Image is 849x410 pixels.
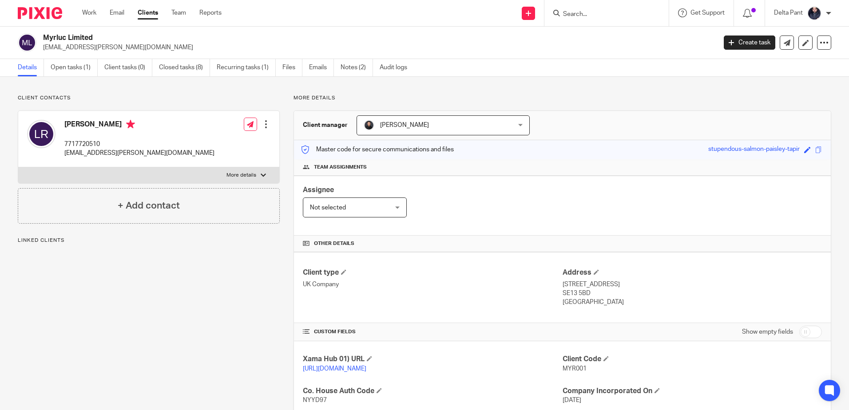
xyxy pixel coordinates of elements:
a: Emails [309,59,334,76]
a: Notes (2) [341,59,373,76]
p: Linked clients [18,237,280,244]
span: Not selected [310,205,346,211]
span: Assignee [303,186,334,193]
h4: Address [563,268,822,277]
p: [EMAIL_ADDRESS][PERSON_NAME][DOMAIN_NAME] [64,149,214,158]
h4: Client Code [563,355,822,364]
a: Clients [138,8,158,17]
a: Audit logs [380,59,414,76]
a: Open tasks (1) [51,59,98,76]
p: SE13 5BD [563,289,822,298]
a: Reports [199,8,222,17]
h4: Xama Hub 01) URL [303,355,562,364]
a: Closed tasks (8) [159,59,210,76]
p: UK Company [303,280,562,289]
h4: Co. House Auth Code [303,386,562,396]
span: Get Support [690,10,725,16]
a: Create task [724,35,775,50]
img: dipesh-min.jpg [807,6,821,20]
a: Client tasks (0) [104,59,152,76]
h4: Client type [303,268,562,277]
img: svg%3E [27,120,56,148]
a: Team [171,8,186,17]
h4: [PERSON_NAME] [64,120,214,131]
p: [EMAIL_ADDRESS][PERSON_NAME][DOMAIN_NAME] [43,43,710,52]
span: [DATE] [563,397,581,403]
span: [PERSON_NAME] [380,122,429,128]
h3: Client manager [303,121,348,130]
h4: + Add contact [118,199,180,213]
h4: Company Incorporated On [563,386,822,396]
a: Files [282,59,302,76]
div: stupendous-salmon-paisley-tapir [708,145,800,155]
a: Work [82,8,96,17]
label: Show empty fields [742,327,793,336]
span: NYYD97 [303,397,327,403]
img: Pixie [18,7,62,19]
p: More details [226,172,256,179]
p: 7717720510 [64,140,214,149]
img: My%20Photo.jpg [364,120,374,130]
p: [STREET_ADDRESS] [563,280,822,289]
a: [URL][DOMAIN_NAME] [303,366,366,372]
h2: Myrluc Limited [43,33,577,43]
p: [GEOGRAPHIC_DATA] [563,298,822,307]
p: More details [294,95,831,102]
span: Team assignments [314,164,367,171]
img: svg%3E [18,33,36,52]
input: Search [562,11,642,19]
p: Delta Pant [774,8,803,17]
a: Details [18,59,44,76]
h4: CUSTOM FIELDS [303,328,562,335]
i: Primary [126,120,135,129]
span: Other details [314,240,354,247]
a: Email [110,8,124,17]
a: Recurring tasks (1) [217,59,276,76]
span: MYR001 [563,366,587,372]
p: Client contacts [18,95,280,102]
p: Master code for secure communications and files [301,145,454,154]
